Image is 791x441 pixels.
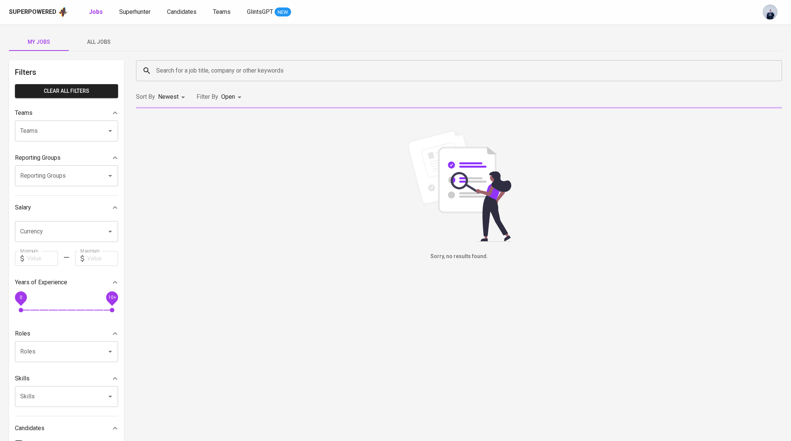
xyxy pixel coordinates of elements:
p: Filter By [197,92,218,101]
p: Reporting Groups [15,153,61,162]
button: Open [105,226,115,237]
div: Open [221,90,244,104]
img: app logo [58,6,68,18]
b: Jobs [89,8,103,15]
button: Clear All filters [15,84,118,98]
div: Salary [15,200,118,215]
span: Superhunter [119,8,151,15]
div: Reporting Groups [15,150,118,165]
button: Open [105,346,115,357]
p: Teams [15,108,33,117]
div: Teams [15,105,118,120]
a: Jobs [89,7,104,17]
div: Roles [15,326,118,341]
button: Open [105,391,115,402]
input: Value [27,251,58,266]
p: Candidates [15,424,44,433]
div: Superpowered [9,8,56,16]
button: Open [105,171,115,181]
img: file_searching.svg [403,129,515,242]
h6: Filters [15,66,118,78]
span: 10+ [108,294,116,300]
p: Roles [15,329,30,338]
span: NEW [275,9,291,16]
p: Newest [158,92,179,101]
span: 0 [19,294,22,300]
h6: Sorry, no results found. [136,252,782,261]
span: Candidates [167,8,197,15]
a: GlintsGPT NEW [247,7,291,17]
div: Skills [15,371,118,386]
p: Years of Experience [15,278,67,287]
span: My Jobs [13,37,64,47]
span: All Jobs [73,37,124,47]
a: Superpoweredapp logo [9,6,68,18]
p: Skills [15,374,30,383]
div: Newest [158,90,188,104]
span: Open [221,93,235,100]
a: Superhunter [119,7,152,17]
img: annisa@glints.com [763,4,778,19]
span: Clear All filters [21,86,112,96]
span: Teams [213,8,231,15]
p: Salary [15,203,31,212]
div: Candidates [15,421,118,436]
a: Teams [213,7,232,17]
a: Candidates [167,7,198,17]
p: Sort By [136,92,155,101]
input: Value [87,251,118,266]
button: Open [105,126,115,136]
span: GlintsGPT [247,8,273,15]
div: Years of Experience [15,275,118,290]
